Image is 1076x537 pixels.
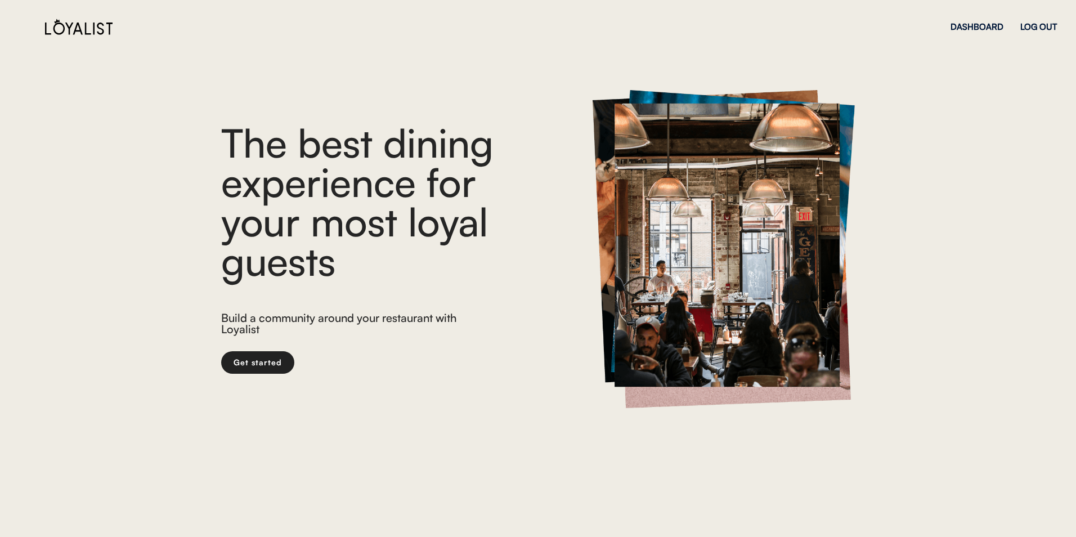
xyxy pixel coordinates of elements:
[221,123,559,280] div: The best dining experience for your most loyal guests
[221,351,294,374] button: Get started
[593,90,855,408] img: https%3A%2F%2Fcad833e4373cb143c693037db6b1f8a3.cdn.bubble.io%2Ff1706310385766x357021172207471900%...
[1020,23,1057,31] div: LOG OUT
[45,19,113,35] img: Loyalist%20Logo%20Black.svg
[221,312,467,338] div: Build a community around your restaurant with Loyalist
[951,23,1003,31] div: DASHBOARD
